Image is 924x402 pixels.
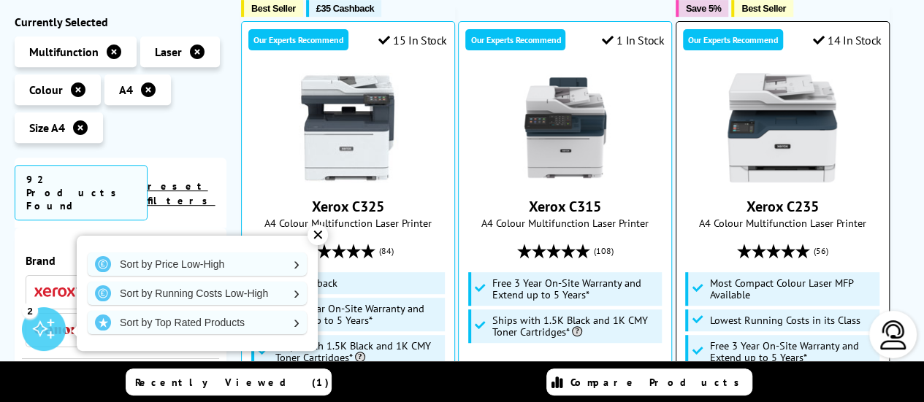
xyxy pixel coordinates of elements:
span: A4 Colour Multifunction Laser Printer [466,216,664,230]
div: 2 [22,302,38,318]
span: Free 3 Year On-Site Warranty and Extend up to 5 Years* [709,340,875,363]
span: A4 Colour Multifunction Laser Printer [249,216,447,230]
span: Free 3 Year On-Site Warranty and Extend up to 5 Years* [492,277,658,301]
span: Laser [155,45,182,59]
span: Ships with 1.5K Black and 1K CMY Toner Cartridges* [275,340,441,363]
a: Xerox C235 [728,171,837,185]
a: Recently Viewed (1) [126,368,332,395]
img: Xerox [34,287,78,298]
span: Ships with 1.5K Black and 1K CMY Toner Cartridges* [492,314,658,338]
div: 15 In Stock [378,33,447,47]
a: Sort by Price Low-High [88,252,307,276]
img: Xerox C235 [728,73,837,182]
span: Most Compact Colour Laser MFP Available [709,277,875,301]
span: £285.00 [486,357,533,376]
span: Brand [26,253,215,268]
span: Lowest Running Costs in its Class [709,314,860,326]
span: (84) [379,237,394,265]
span: Colour [29,82,63,97]
a: Xerox C325 [312,197,384,216]
span: ex VAT @ 20% [537,360,602,374]
span: £35 Cashback [316,3,374,14]
span: 92 Products Found [15,165,148,220]
a: Xerox [34,283,78,301]
div: 1 In Stock [602,33,665,47]
div: Our Experts Recommend [465,29,565,50]
div: ✕ [308,225,328,245]
span: Compare Products [570,376,747,389]
span: Best Seller [251,3,296,14]
span: Multifunction [29,45,99,59]
img: Xerox C325 [293,73,402,182]
div: Our Experts Recommend [248,29,348,50]
span: Best Seller [741,3,786,14]
div: Our Experts Recommend [683,29,783,50]
span: Save 5% [686,3,721,14]
span: A4 [119,82,133,97]
a: Xerox C315 [529,197,601,216]
div: 14 In Stock [812,33,881,47]
span: (56) [814,237,828,265]
a: Xerox C325 [293,171,402,185]
span: A4 Colour Multifunction Laser Printer [684,216,882,230]
a: reset filters [148,179,215,207]
img: user-headset-light.svg [879,320,908,349]
a: Sort by Running Costs Low-High [88,282,307,305]
a: Xerox C315 [511,171,620,185]
a: Xerox C235 [747,197,819,216]
span: Free 3 Year On-Site Warranty and Extend up to 5 Years* [275,303,441,326]
span: Recently Viewed (1) [135,376,329,389]
span: Size A4 [29,120,65,135]
a: Compare Products [546,368,752,395]
div: Currently Selected [15,15,226,29]
a: Sort by Top Rated Products [88,311,307,334]
img: Xerox C315 [511,73,620,182]
span: (108) [594,237,614,265]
